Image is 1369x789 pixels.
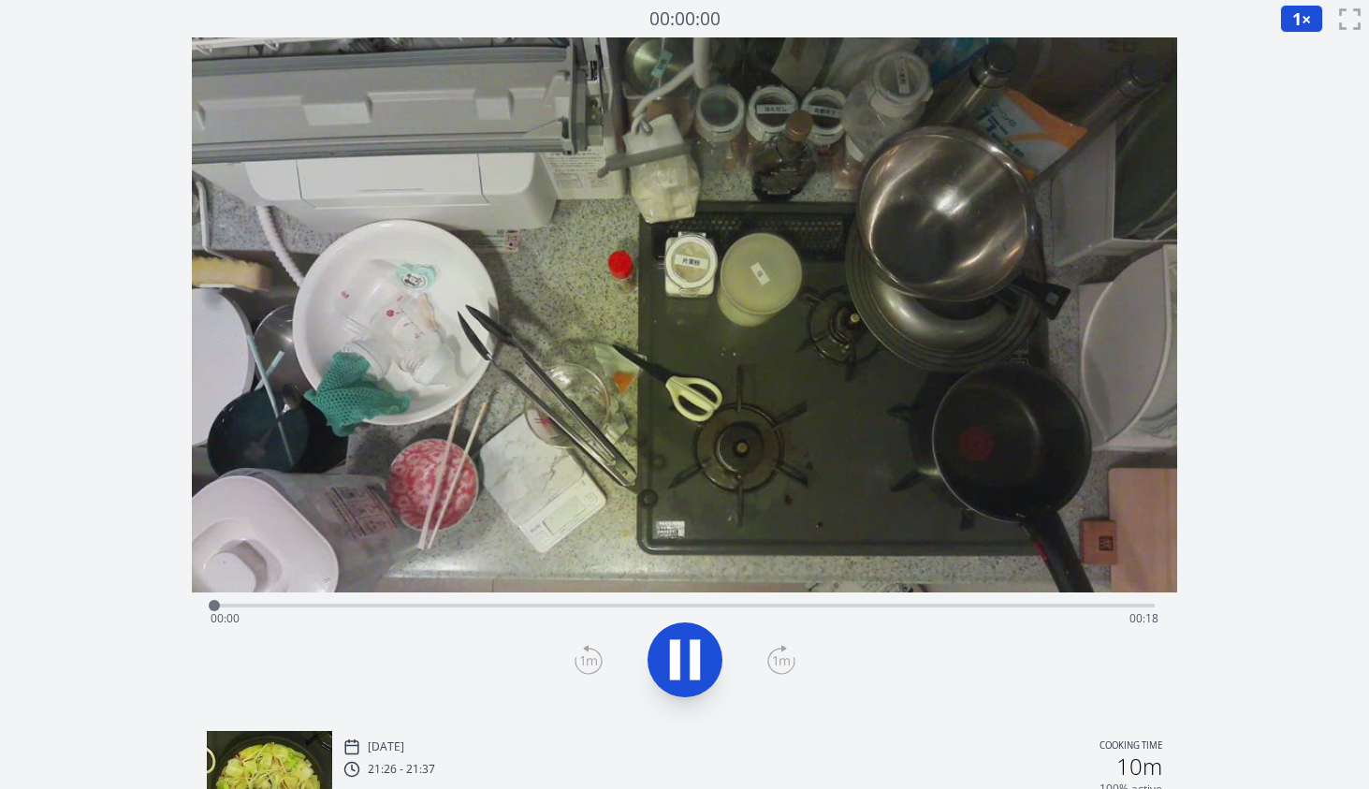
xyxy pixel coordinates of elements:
p: Cooking time [1100,738,1162,755]
h2: 10m [1116,755,1162,778]
button: 1× [1280,5,1323,33]
span: 00:18 [1129,610,1158,626]
p: [DATE] [368,739,404,754]
p: 21:26 - 21:37 [368,762,435,777]
span: 1 [1292,7,1302,30]
a: 00:00:00 [649,6,721,33]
